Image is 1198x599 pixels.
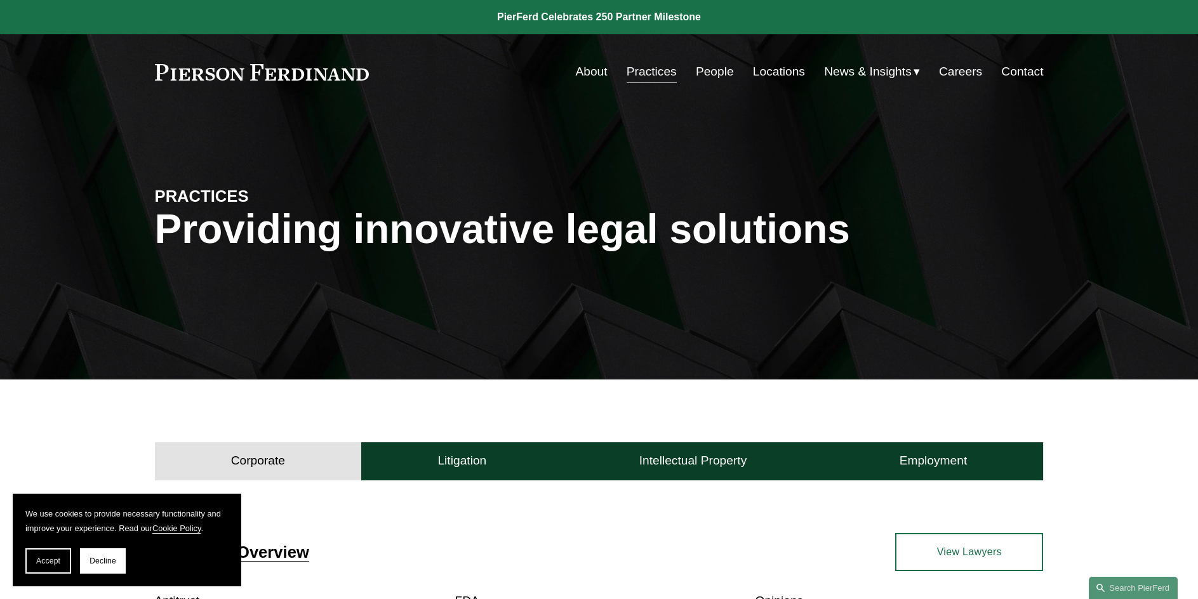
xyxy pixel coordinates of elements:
[900,453,968,468] h4: Employment
[437,453,486,468] h4: Litigation
[639,453,747,468] h4: Intellectual Property
[155,206,1044,253] h1: Providing innovative legal solutions
[1001,60,1043,84] a: Contact
[696,60,734,84] a: People
[575,60,607,84] a: About
[36,556,60,565] span: Accept
[824,61,912,83] span: News & Insights
[155,186,377,206] h4: PRACTICES
[25,548,71,574] button: Accept
[13,494,241,586] section: Cookie banner
[231,453,285,468] h4: Corporate
[824,60,920,84] a: folder dropdown
[939,60,982,84] a: Careers
[895,533,1043,571] a: View Lawyers
[155,543,309,561] a: Corporate Overview
[90,556,116,565] span: Decline
[753,60,805,84] a: Locations
[80,548,126,574] button: Decline
[152,523,201,533] a: Cookie Policy
[1089,577,1178,599] a: Search this site
[627,60,677,84] a: Practices
[25,506,229,536] p: We use cookies to provide necessary functionality and improve your experience. Read our .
